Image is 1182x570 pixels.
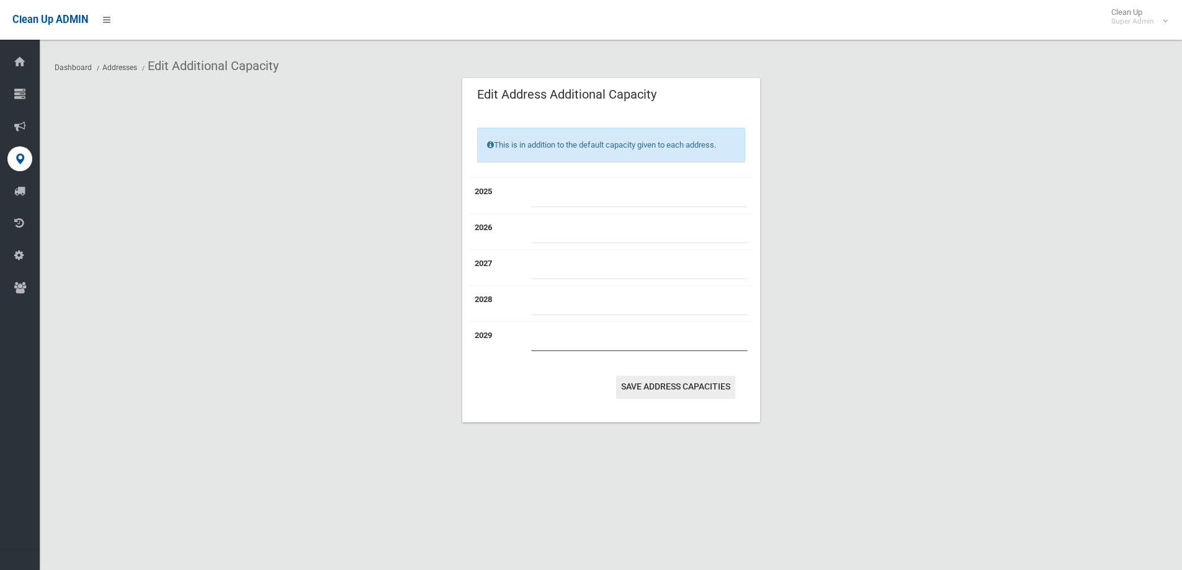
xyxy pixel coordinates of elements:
[462,82,671,107] header: Edit Address Additional Capacity
[139,55,279,78] li: Edit Additional Capacity
[12,14,88,25] span: Clean Up ADMIN
[1111,17,1154,26] small: Super Admin
[470,249,526,285] th: 2027
[470,213,526,249] th: 2026
[470,285,526,321] th: 2028
[470,177,526,213] th: 2025
[102,63,137,72] a: Addresses
[55,63,92,72] a: Dashboard
[616,376,735,399] button: Save Address capacities
[470,321,526,357] th: 2029
[477,128,745,163] div: This is in addition to the default capacity given to each address.
[1105,7,1166,26] span: Clean Up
